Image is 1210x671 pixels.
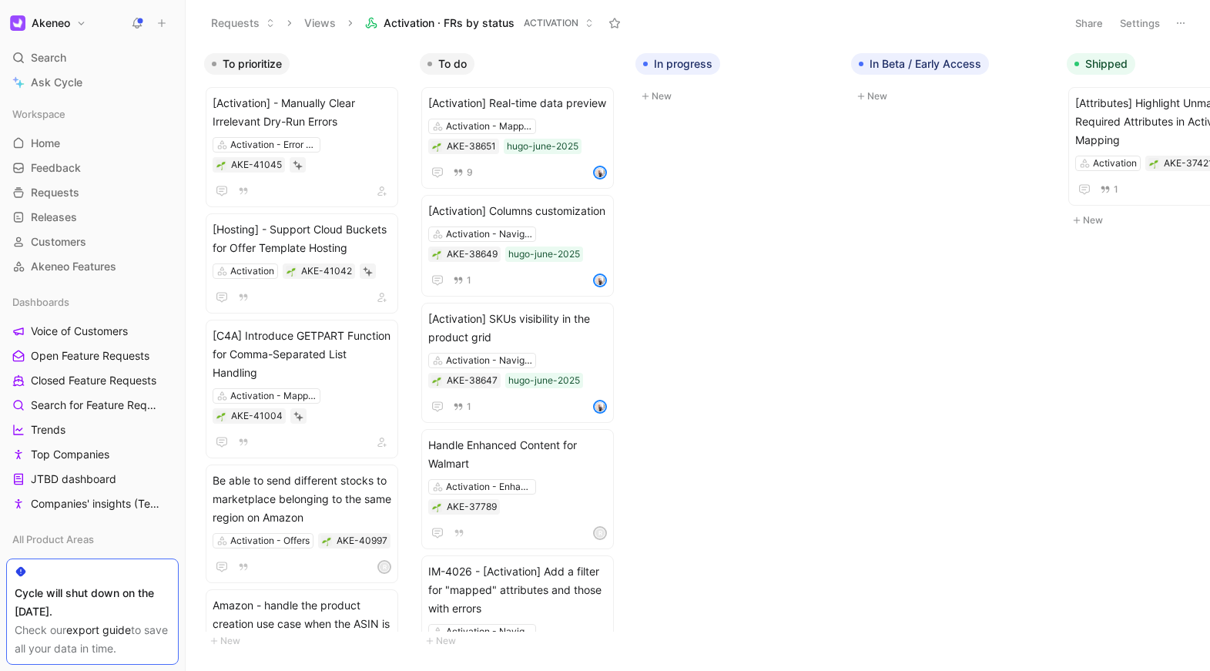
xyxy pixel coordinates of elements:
[12,532,94,547] span: All Product Areas
[206,87,398,207] a: [Activation] - Manually Clear Irrelevant Dry-Run ErrorsActivation - Error handling & monitoring
[595,401,605,412] img: avatar
[421,87,614,189] a: [Activation] Real-time data previewActivation - Mapping & Transformationhugo-june-20259avatar
[845,46,1061,113] div: In Beta / Early AccessNew
[1067,53,1135,75] button: Shipped
[12,294,69,310] span: Dashboards
[431,141,442,152] button: 🌱
[204,53,290,75] button: To prioritize
[6,369,179,392] a: Closed Feature Requests
[6,102,179,126] div: Workspace
[1113,12,1167,34] button: Settings
[629,46,845,113] div: In progressNew
[216,411,226,421] button: 🌱
[6,290,179,314] div: Dashboards
[6,255,179,278] a: Akeneo Features
[206,465,398,583] a: Be able to send different stocks to marketplace belonging to the same region on AmazonActivation ...
[428,310,607,347] span: [Activation] SKUs visibility in the product grid
[654,56,712,72] span: In progress
[6,181,179,204] a: Requests
[15,584,170,621] div: Cycle will shut down on the [DATE].
[6,418,179,441] a: Trends
[6,206,179,229] a: Releases
[447,247,498,262] div: AKE-38649
[6,528,179,551] div: All Product Areas
[6,443,179,466] a: Top Companies
[321,535,332,546] button: 🌱
[421,303,614,423] a: [Activation] SKUs visibility in the product gridActivation - Navigation & UXhugo-june-20251avatar
[204,632,407,650] button: New
[286,266,297,277] button: 🌱
[301,263,352,279] div: AKE-41042
[467,402,471,411] span: 1
[870,56,981,72] span: In Beta / Early Access
[6,394,179,417] a: Search for Feature Requests
[467,276,471,285] span: 1
[6,132,179,155] a: Home
[216,412,226,421] img: 🌱
[595,275,605,286] img: avatar
[12,106,65,122] span: Workspace
[31,496,163,512] span: Companies' insights (Test [PERSON_NAME])
[450,398,474,415] button: 1
[6,71,179,94] a: Ask Cycle
[428,202,607,220] span: [Activation] Columns customization
[297,12,343,35] button: Views
[31,422,65,438] span: Trends
[31,471,116,487] span: JTBD dashboard
[384,15,515,31] span: Activation · FRs by status
[230,533,310,549] div: Activation - Offers
[6,557,179,585] div: SEAMLESS ASSET
[230,263,274,279] div: Activation
[428,562,607,618] span: IM-4026 - [Activation] Add a filter for "mapped" attributes and those with errors
[31,373,156,388] span: Closed Feature Requests
[447,373,498,388] div: AKE-38647
[428,436,607,473] span: Handle Enhanced Content for Walmart
[6,557,179,580] div: SEAMLESS ASSET
[66,623,131,636] a: export guide
[213,471,391,527] span: Be able to send different stocks to marketplace belonging to the same region on Amazon
[31,324,128,339] span: Voice of Customers
[508,247,580,262] div: hugo-june-2025
[447,499,497,515] div: AKE-37789
[31,447,109,462] span: Top Companies
[450,164,476,181] button: 9
[231,157,282,173] div: AKE-41045
[1114,185,1118,194] span: 1
[447,139,496,154] div: AKE-38651
[414,46,629,658] div: To doNew
[6,320,179,343] a: Voice of Customers
[446,226,532,242] div: Activation - Navigation & UX
[446,353,532,368] div: Activation - Navigation & UX
[337,533,387,549] div: AKE-40997
[6,344,179,367] a: Open Feature Requests
[1068,12,1110,34] button: Share
[446,119,532,134] div: Activation - Mapping & Transformation
[6,230,179,253] a: Customers
[31,160,81,176] span: Feedback
[1085,56,1128,72] span: Shipped
[421,195,614,297] a: [Activation] Columns customizationActivation - Navigation & UXhugo-june-20251avatar
[420,53,474,75] button: To do
[379,562,390,572] div: R
[230,137,317,153] div: Activation - Error handling & monitoring
[432,503,441,512] img: 🌱
[428,94,607,112] span: [Activation] Real-time data preview
[6,290,179,515] div: DashboardsVoice of CustomersOpen Feature RequestsClosed Feature RequestsSearch for Feature Reques...
[635,87,839,106] button: New
[432,143,441,152] img: 🌱
[31,234,86,250] span: Customers
[6,12,90,34] button: AkeneoAkeneo
[1148,158,1159,169] button: 🌱
[31,185,79,200] span: Requests
[421,429,614,549] a: Handle Enhanced Content for WalmartActivation - Enhanced contentR
[507,139,578,154] div: hugo-june-2025
[431,375,442,386] div: 🌱
[206,320,398,458] a: [C4A] Introduce GETPART Function for Comma-Separated List HandlingActivation - Mapping & Transfor...
[508,373,580,388] div: hugo-june-2025
[431,502,442,512] button: 🌱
